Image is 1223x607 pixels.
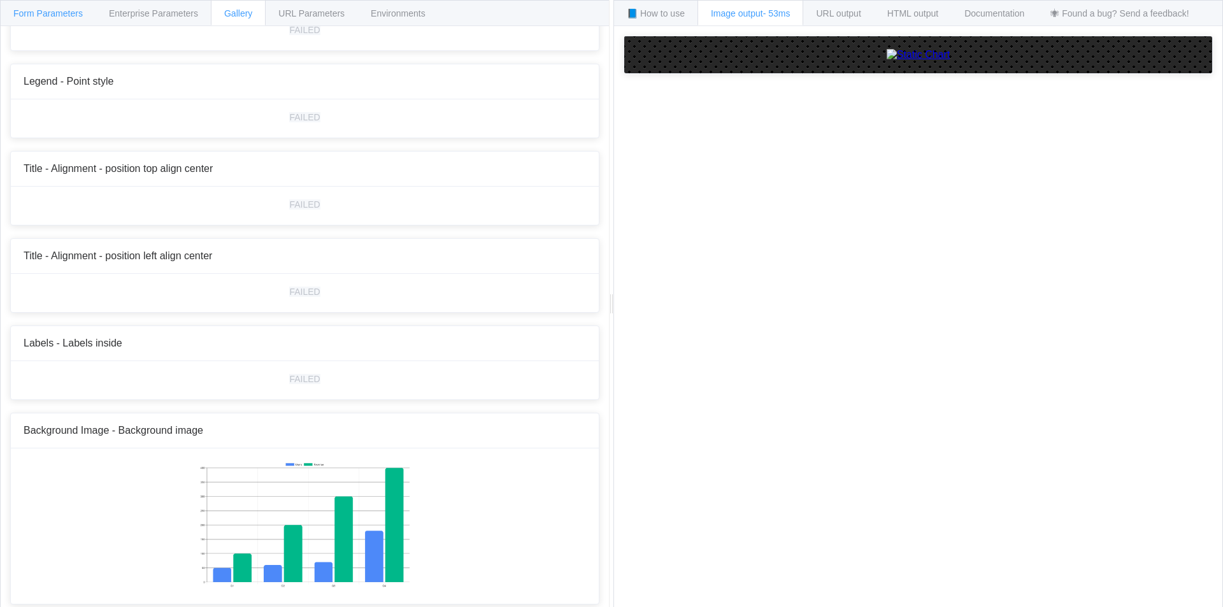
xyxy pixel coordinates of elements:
[13,8,83,18] span: Form Parameters
[289,112,320,122] div: FAILED
[289,25,320,35] div: FAILED
[627,8,685,18] span: 📘 How to use
[199,461,410,589] img: Static chart exemple
[24,76,113,87] span: Legend - Point style
[24,250,212,261] span: Title - Alignment - position left align center
[763,8,790,18] span: - 53ms
[224,8,252,18] span: Gallery
[289,374,320,384] div: FAILED
[711,8,790,18] span: Image output
[887,8,938,18] span: HTML output
[289,287,320,297] div: FAILED
[816,8,861,18] span: URL output
[637,49,1199,61] a: Static Chart
[1050,8,1189,18] span: 🕷 Found a bug? Send a feedback!
[24,425,203,436] span: Background Image - Background image
[887,49,950,61] img: Static Chart
[24,338,122,348] span: Labels - Labels inside
[371,8,426,18] span: Environments
[24,163,213,174] span: Title - Alignment - position top align center
[278,8,345,18] span: URL Parameters
[964,8,1024,18] span: Documentation
[289,199,320,210] div: FAILED
[109,8,198,18] span: Enterprise Parameters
